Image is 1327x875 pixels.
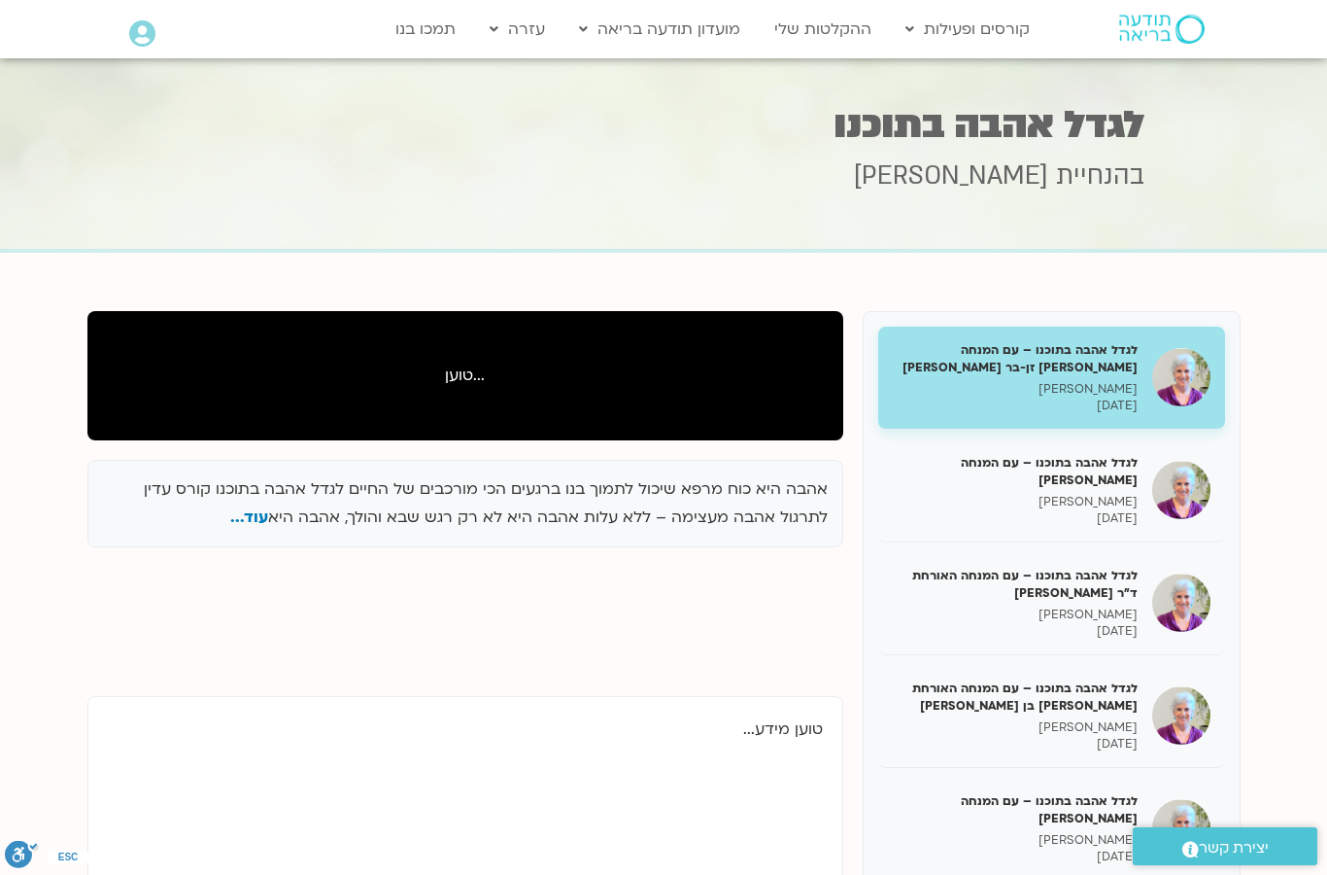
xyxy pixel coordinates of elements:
span: [PERSON_NAME] [854,158,1048,193]
h5: לגדל אהבה בתוכנו – עם המנחה [PERSON_NAME] זן-בר [PERSON_NAME] [893,341,1138,376]
a: תמכו בנו [386,11,465,48]
p: [PERSON_NAME] [893,607,1138,623]
a: יצירת קשר [1133,827,1317,865]
p: [DATE] [893,849,1138,865]
p: [DATE] [893,623,1138,640]
a: מועדון תודעה בריאה [569,11,750,48]
a: קורסים ופעילות [896,11,1039,48]
h5: לגדל אהבה בתוכנו – עם המנחה האורחת [PERSON_NAME] בן [PERSON_NAME] [893,680,1138,715]
img: תודעה בריאה [1119,15,1205,44]
span: עוד... [230,507,268,528]
p: [PERSON_NAME] [893,494,1138,510]
p: [DATE] [893,510,1138,527]
p: [DATE] [893,736,1138,752]
h5: לגדל אהבה בתוכנו – עם המנחה [PERSON_NAME] [893,792,1138,827]
h5: לגדל אהבה בתוכנו – עם המנחה האורחת ד"ר [PERSON_NAME] [893,567,1138,602]
img: לגדל אהבה בתוכנו – עם המנחה האורחת צילה זן-בר צור [1152,348,1210,406]
span: בהנחיית [1056,158,1144,193]
p: [PERSON_NAME] [893,832,1138,849]
p: אהבה היא כוח מרפא שיכול לתמוך בנו ברגעים הכי מורכבים של החיים לגדל אהבה בתוכנו קורס עדין לתרגול א... [103,475,828,532]
img: לגדל אהבה בתוכנו – עם המנחה האורח בן קמינסקי [1152,799,1210,857]
p: [DATE] [893,398,1138,414]
img: לגדל אהבה בתוכנו – עם המנחה האורחת ד"ר נועה אלבלדה [1152,574,1210,632]
p: [PERSON_NAME] [893,719,1138,736]
h1: לגדל אהבה בתוכנו [183,106,1144,144]
img: לגדל אהבה בתוכנו – עם המנחה האורח ענבר בר קמה [1152,461,1210,519]
a: עזרה [480,11,555,48]
h5: לגדל אהבה בתוכנו – עם המנחה [PERSON_NAME] [893,454,1138,489]
img: לגדל אהבה בתוכנו – עם המנחה האורחת שאנייה כהן בן חיים [1152,686,1210,745]
p: טוען מידע... [108,717,823,743]
p: [PERSON_NAME] [893,381,1138,398]
a: ההקלטות שלי [765,11,881,48]
span: יצירת קשר [1199,835,1269,861]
